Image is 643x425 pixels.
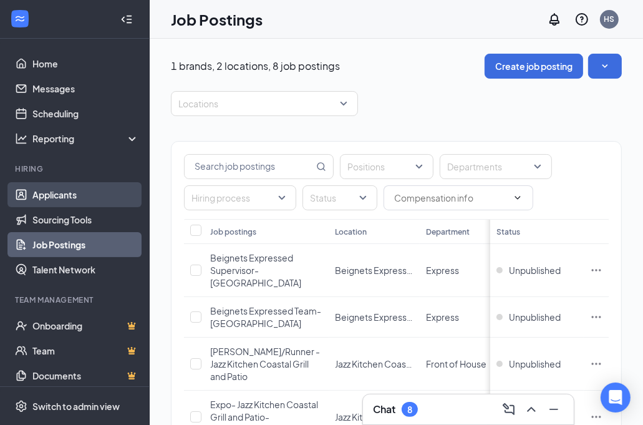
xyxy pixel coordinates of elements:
[335,311,513,323] span: Beignets Expressed-[GEOGRAPHIC_DATA]
[426,227,470,237] div: Department
[499,399,519,419] button: ComposeMessage
[15,295,137,305] div: Team Management
[513,193,523,203] svg: ChevronDown
[420,338,511,391] td: Front of House
[329,244,420,297] td: Beignets Expressed-Downtown Disney
[32,232,139,257] a: Job Postings
[32,182,139,207] a: Applicants
[210,227,256,237] div: Job postings
[316,162,326,172] svg: MagnifyingGlass
[32,207,139,232] a: Sourcing Tools
[210,305,321,329] span: Beignets Expressed Team- [GEOGRAPHIC_DATA]
[590,411,602,423] svg: Ellipses
[574,12,589,27] svg: QuestionInfo
[407,404,412,415] div: 8
[32,76,139,101] a: Messages
[32,101,139,126] a: Scheduling
[32,400,120,413] div: Switch to admin view
[590,358,602,370] svg: Ellipses
[588,54,622,79] button: SmallChevronDown
[335,411,568,423] span: Jazz Kitchen Coastal Grill and Patio-[GEOGRAPHIC_DATA]
[426,265,459,276] span: Express
[509,311,561,323] span: Unpublished
[501,402,516,417] svg: ComposeMessage
[15,164,137,174] div: Hiring
[509,264,561,276] span: Unpublished
[32,313,139,338] a: OnboardingCrown
[335,265,513,276] span: Beignets Expressed-[GEOGRAPHIC_DATA]
[185,155,314,178] input: Search job postings
[521,399,541,419] button: ChevronUp
[15,400,27,413] svg: Settings
[546,402,561,417] svg: Minimize
[32,51,139,76] a: Home
[426,358,486,369] span: Front of House
[524,402,539,417] svg: ChevronUp
[329,338,420,391] td: Jazz Kitchen Coastal Grill and Patio-Downtown Disney
[547,12,562,27] svg: Notifications
[420,297,511,338] td: Express
[426,311,459,323] span: Express
[32,338,139,363] a: TeamCrown
[335,358,568,369] span: Jazz Kitchen Coastal Grill and Patio-[GEOGRAPHIC_DATA]
[373,403,395,416] h3: Chat
[394,191,508,205] input: Compensation info
[601,383,631,413] div: Open Intercom Messenger
[509,358,561,370] span: Unpublished
[335,227,367,237] div: Location
[171,59,340,73] p: 1 brands, 2 locations, 8 job postings
[490,219,584,244] th: Status
[120,13,133,26] svg: Collapse
[32,363,139,388] a: DocumentsCrown
[32,257,139,282] a: Talent Network
[485,54,583,79] button: Create job posting
[590,264,602,276] svg: Ellipses
[420,244,511,297] td: Express
[599,60,611,72] svg: SmallChevronDown
[210,346,320,382] span: [PERSON_NAME]/Runner - Jazz Kitchen Coastal Grill and Patio
[590,311,602,323] svg: Ellipses
[14,12,26,25] svg: WorkstreamLogo
[604,14,615,24] div: HS
[15,132,27,145] svg: Analysis
[171,9,263,30] h1: Job Postings
[210,252,301,288] span: Beignets Expressed Supervisor-[GEOGRAPHIC_DATA]
[329,297,420,338] td: Beignets Expressed-Downtown Disney
[32,132,140,145] div: Reporting
[544,399,564,419] button: Minimize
